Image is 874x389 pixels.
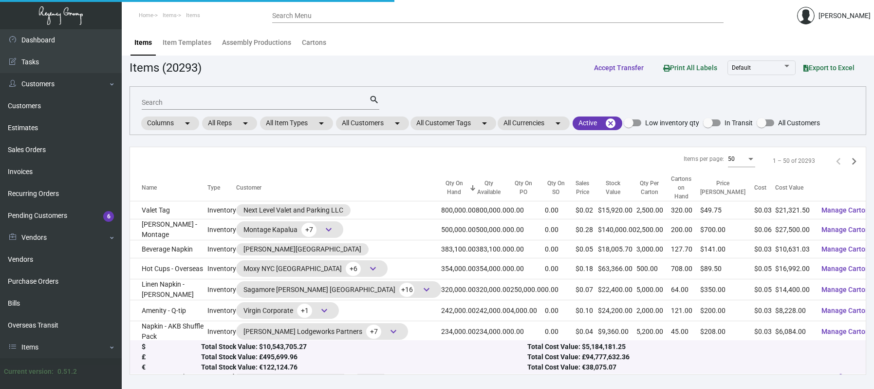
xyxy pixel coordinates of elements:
[316,117,327,129] mat-icon: arrow_drop_down
[388,326,399,337] span: keyboard_arrow_down
[754,183,766,192] div: Cost
[545,201,576,219] td: 0.00
[243,222,336,237] div: Montage Kapalua
[754,279,775,300] td: $0.05
[207,219,236,240] td: Inventory
[207,183,220,192] div: Type
[576,300,598,321] td: $0.10
[671,258,700,279] td: 708.00
[831,153,846,169] button: Previous page
[297,304,312,318] span: +1
[476,300,510,321] td: 242,000.00
[700,300,754,321] td: $200.00
[260,117,333,130] mat-chip: All Item Types
[236,175,441,201] th: Customer
[576,219,598,240] td: $0.28
[775,321,814,342] td: $6,084.00
[552,117,564,129] mat-icon: arrow_drop_down
[476,219,510,240] td: 500,000.00
[576,179,589,196] div: Sales Price
[700,321,754,342] td: $208.00
[207,201,236,219] td: Inventory
[410,117,496,130] mat-chip: All Customer Tags
[527,352,854,363] div: Total Cost Value: £94,777,632.36
[754,201,775,219] td: $0.03
[240,117,251,129] mat-icon: arrow_drop_down
[821,226,873,233] span: Manage Cartons
[775,300,814,321] td: $8,228.00
[636,179,662,196] div: Qty Per Carton
[545,179,567,196] div: Qty On SO
[576,240,598,258] td: $0.05
[130,240,207,258] td: Beverage Napkin
[671,300,700,321] td: 121.00
[142,342,201,352] div: $
[476,258,510,279] td: 354,000.00
[728,156,735,162] span: 50
[130,279,207,300] td: Linen Napkin - [PERSON_NAME]
[441,179,467,196] div: Qty On Hand
[201,363,528,373] div: Total Stock Value: €122,124.76
[479,117,490,129] mat-icon: arrow_drop_down
[671,240,700,258] td: 127.70
[441,279,476,300] td: 320,000.00
[797,7,815,24] img: admin@bootstrapmaster.com
[754,300,775,321] td: $0.03
[598,219,636,240] td: $140,000.00
[598,201,636,219] td: $15,920.00
[821,286,873,293] span: Manage Cartons
[598,258,636,279] td: $63,366.00
[527,342,854,352] div: Total Cost Value: $5,184,181.25
[130,300,207,321] td: Amenity - Q-tip
[346,262,361,276] span: +6
[207,300,236,321] td: Inventory
[476,240,510,258] td: 383,100.00
[163,12,177,19] span: Items
[510,240,545,258] td: 0.00
[441,240,476,258] td: 383,100.00
[476,321,510,342] td: 234,000.00
[545,279,576,300] td: 0.00
[367,263,379,274] span: keyboard_arrow_down
[821,245,873,253] span: Manage Cartons
[510,279,545,300] td: 250,000.00
[476,201,510,219] td: 800,000.00
[821,206,873,214] span: Manage Cartons
[139,12,153,19] span: Home
[441,300,476,321] td: 242,000.00
[754,321,775,342] td: $0.03
[545,240,576,258] td: 0.00
[821,328,873,335] span: Manage Cartons
[323,224,335,235] span: keyboard_arrow_down
[441,258,476,279] td: 354,000.00
[302,38,326,48] div: Cartons
[207,279,236,300] td: Inventory
[545,219,576,240] td: 0.00
[576,201,598,219] td: $0.02
[775,240,814,258] td: $10,631.03
[773,156,815,165] div: 1 – 50 of 20293
[130,219,207,240] td: [PERSON_NAME] - Montage
[510,321,545,342] td: 0.00
[700,279,754,300] td: $350.00
[510,179,536,196] div: Qty On PO
[510,258,545,279] td: 0.00
[510,300,545,321] td: 4,000.00
[142,183,157,192] div: Name
[441,201,476,219] td: 800,000.00
[318,305,330,316] span: keyboard_arrow_down
[636,321,671,342] td: 5,200.00
[207,240,236,258] td: Inventory
[186,12,200,19] span: Items
[576,279,598,300] td: $0.07
[399,283,414,297] span: +16
[598,279,636,300] td: $22,400.00
[545,258,576,279] td: 0.00
[243,205,343,215] div: Next Level Valet and Parking LLC
[243,282,434,297] div: Sagamore [PERSON_NAME] [GEOGRAPHIC_DATA]
[182,117,193,129] mat-icon: arrow_drop_down
[476,179,502,196] div: Qty Available
[243,324,401,339] div: [PERSON_NAME] Lodgeworks Partners
[671,219,700,240] td: 200.00
[510,219,545,240] td: 0.00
